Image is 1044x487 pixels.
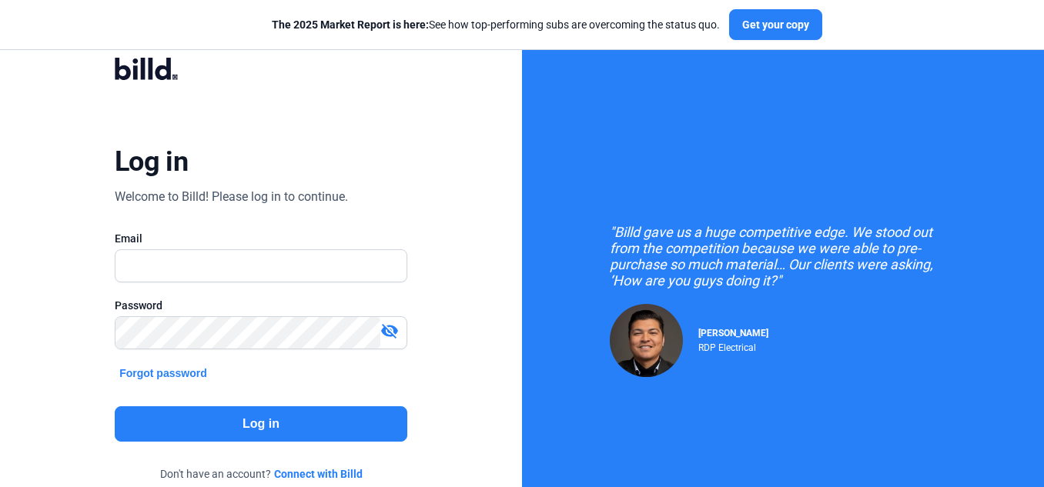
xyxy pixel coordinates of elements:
button: Log in [115,406,407,442]
button: Forgot password [115,365,212,382]
a: Connect with Billd [274,466,363,482]
div: RDP Electrical [698,339,768,353]
div: Welcome to Billd! Please log in to continue. [115,188,348,206]
span: [PERSON_NAME] [698,328,768,339]
div: Email [115,231,407,246]
div: Log in [115,145,188,178]
div: "Billd gave us a huge competitive edge. We stood out from the competition because we were able to... [610,224,956,289]
button: Get your copy [729,9,822,40]
div: Password [115,298,407,313]
img: Raul Pacheco [610,304,683,377]
span: The 2025 Market Report is here: [272,18,429,31]
div: Don't have an account? [115,466,407,482]
div: See how top-performing subs are overcoming the status quo. [272,17,720,32]
mat-icon: visibility_off [380,322,399,340]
